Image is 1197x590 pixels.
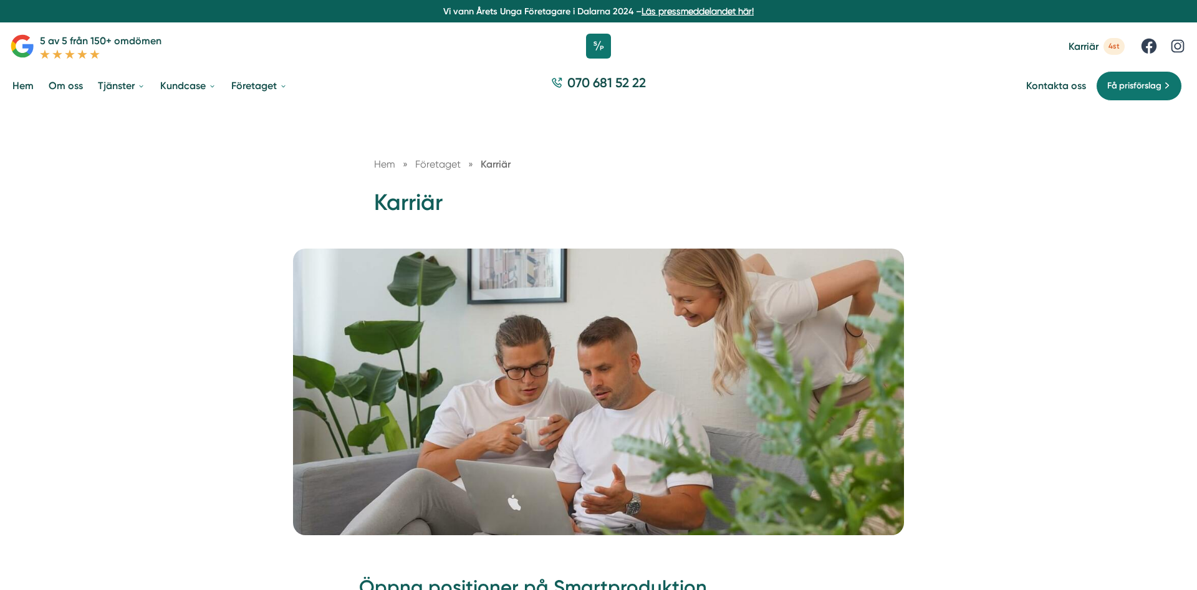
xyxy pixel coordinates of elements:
a: Kontakta oss [1026,80,1086,92]
span: » [468,156,473,172]
a: Kundcase [158,70,219,102]
a: Karriär [481,158,511,170]
a: Om oss [46,70,85,102]
span: » [403,156,408,172]
a: Läs pressmeddelandet här! [642,6,754,16]
span: Karriär [1069,40,1098,52]
p: 5 av 5 från 150+ omdömen [40,33,161,49]
span: Företaget [415,158,461,170]
nav: Breadcrumb [374,156,823,172]
a: Företaget [229,70,290,102]
a: Karriär 4st [1069,38,1125,55]
a: Företaget [415,158,463,170]
p: Vi vann Årets Unga Företagare i Dalarna 2024 – [5,5,1192,17]
span: 070 681 52 22 [567,74,646,92]
img: Karriär [293,249,904,535]
h1: Karriär [374,188,823,228]
span: Få prisförslag [1107,79,1161,93]
a: Tjänster [95,70,148,102]
a: 070 681 52 22 [546,74,651,98]
a: Hem [374,158,395,170]
a: Hem [10,70,36,102]
span: 4st [1103,38,1125,55]
a: Få prisförslag [1096,71,1182,101]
